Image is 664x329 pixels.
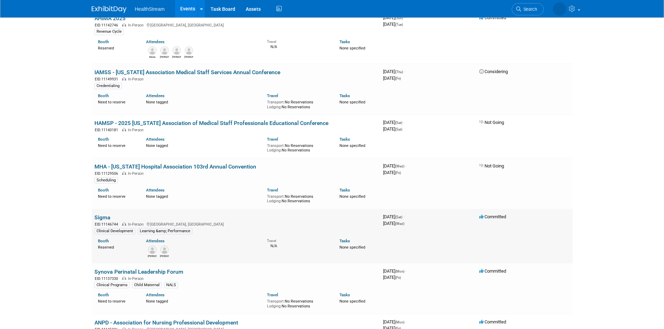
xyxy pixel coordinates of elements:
[339,299,365,304] span: None specified
[98,137,109,142] a: Booth
[267,37,329,44] div: Travel
[94,177,118,183] div: Scheduling
[383,275,401,280] span: [DATE]
[148,55,157,59] div: Mada Wittekind
[267,137,278,142] a: Travel
[395,320,404,324] span: (Mon)
[395,23,403,26] span: (Tue)
[128,23,146,28] span: In-Person
[94,228,135,234] div: Clinical Development
[128,276,146,281] span: In-Person
[267,44,329,49] div: N/A
[267,199,282,203] span: Lodging:
[339,137,350,142] a: Tasks
[95,23,121,27] span: EID: 11142746
[128,77,146,81] span: In-Person
[267,105,282,109] span: Lodging:
[383,76,401,81] span: [DATE]
[146,39,165,44] a: Attendees
[479,163,504,169] span: Not Going
[138,228,192,234] div: Learning &amp; Performance
[94,15,125,22] a: AHIMA 2025
[122,77,126,80] img: In-Person Event
[146,238,165,243] a: Attendees
[98,193,136,199] div: Need to reserve
[383,163,406,169] span: [DATE]
[98,93,109,98] a: Booth
[405,163,406,169] span: -
[479,268,506,274] span: Committed
[267,143,285,148] span: Transport:
[94,22,377,28] div: [GEOGRAPHIC_DATA], [GEOGRAPHIC_DATA]
[98,188,109,193] a: Booth
[122,276,126,280] img: In-Person Event
[122,23,126,26] img: In-Person Event
[98,45,136,51] div: Reserved
[267,188,278,193] a: Travel
[122,128,126,131] img: In-Person Event
[395,222,404,226] span: (Wed)
[94,83,122,89] div: Credentialing
[146,298,262,304] div: None tagged
[395,70,403,74] span: (Thu)
[403,120,404,125] span: -
[98,238,109,243] a: Booth
[339,292,350,297] a: Tasks
[395,164,404,168] span: (Wed)
[383,170,401,175] span: [DATE]
[395,16,403,20] span: (Sun)
[98,244,136,250] div: Reserved
[339,46,365,50] span: None specified
[98,39,109,44] a: Booth
[512,3,544,15] a: Search
[267,99,329,109] div: No Reservations No Reservations
[267,292,278,297] a: Travel
[98,292,109,297] a: Booth
[267,142,329,153] div: No Reservations No Reservations
[94,163,256,170] a: MHA - [US_STATE] Hospital Association 103rd Annual Convention
[479,69,508,74] span: Considering
[267,298,329,308] div: No Reservations No Reservations
[339,93,350,98] a: Tasks
[479,15,506,20] span: Committed
[98,142,136,148] div: Need to reserve
[128,222,146,227] span: In-Person
[160,254,169,258] div: Michael Julius
[95,277,121,281] span: EID: 11137330
[94,29,124,35] div: Revenue Cycle
[164,282,178,288] div: NALS
[95,172,121,175] span: EID: 11129506
[146,188,165,193] a: Attendees
[383,126,402,132] span: [DATE]
[395,276,401,280] span: (Fri)
[267,193,329,204] div: No Reservations No Reservations
[339,143,365,148] span: None specified
[395,127,402,131] span: (Sat)
[94,214,110,221] a: Sigma
[146,193,262,199] div: None tagged
[128,171,146,176] span: In-Person
[395,77,401,80] span: (Fri)
[395,121,402,125] span: (Sat)
[267,100,285,104] span: Transport:
[94,268,183,275] a: Synova Perinatal Leadership Forum
[339,245,365,250] span: None specified
[395,171,401,175] span: (Fri)
[146,93,165,98] a: Attendees
[94,221,377,227] div: [GEOGRAPHIC_DATA], [GEOGRAPHIC_DATA]
[383,69,405,74] span: [DATE]
[404,15,405,20] span: -
[479,214,506,219] span: Committed
[267,194,285,199] span: Transport:
[553,2,566,16] img: Wendy Nixx
[128,128,146,132] span: In-Person
[122,171,126,175] img: In-Person Event
[267,236,329,243] div: Travel
[173,46,181,55] img: Sam Kelly
[94,319,238,326] a: ANPD - Association for Nursing Professional Development
[339,188,350,193] a: Tasks
[339,194,365,199] span: None specified
[146,137,165,142] a: Attendees
[94,69,280,76] a: IAMSS - [US_STATE] Association Medical Staff Services Annual Conference
[95,128,121,132] span: EID: 11140181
